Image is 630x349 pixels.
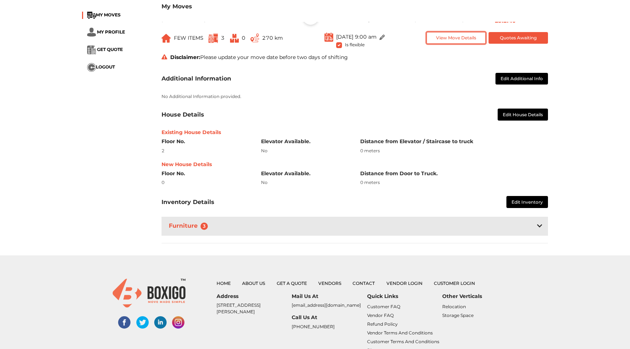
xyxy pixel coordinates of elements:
button: Edit Inventory [506,196,548,208]
h3: Furniture [167,221,212,231]
img: ... [87,28,96,37]
a: Customer Terms and Conditions [367,339,439,344]
a: Get a Quote [277,281,307,286]
div: No [261,148,350,154]
p: [STREET_ADDRESS][PERSON_NAME] [217,302,292,315]
span: MY MOVES [96,12,121,17]
a: About Us [242,281,265,286]
h6: Existing House Details [162,129,548,136]
button: ...LOGOUT [87,63,115,72]
h6: Address [217,293,292,299]
img: ... [87,63,96,72]
h3: House Details [162,111,204,118]
h6: Quick Links [367,293,442,299]
h3: My Moves [162,3,548,10]
div: Please update your move date before two days of shifting [156,54,553,61]
a: Vendors [318,281,341,286]
span: [DATE] 9:00 am [336,33,377,40]
button: Edit Additional Info [495,73,548,85]
b: E812140 [495,17,516,24]
span: Is flexible [345,41,365,47]
img: linked-in-social-links [154,316,167,329]
a: Vendor Terms and Conditions [367,330,433,336]
h6: Mail Us At [292,293,367,299]
h3: Additional Information [162,75,231,82]
h6: Elevator Available. [261,138,350,145]
p: No Additional Information provided. [162,93,548,100]
a: ... MY PROFILE [87,29,125,35]
a: ... GET QUOTE [87,47,123,52]
img: ... [380,35,385,40]
a: Vendor Login [386,281,423,286]
button: Quotes Awaiting [489,32,548,44]
img: ... [250,34,259,43]
h3: Inventory Details [162,199,214,205]
span: GET QUOTE [97,47,123,52]
img: ... [162,34,171,43]
a: Refund Policy [367,321,398,327]
img: facebook-social-links [118,316,131,329]
span: FEW ITEMS [174,35,203,41]
button: Edit House Details [498,109,548,121]
span: 0 [242,35,245,41]
div: 2 [162,148,250,154]
img: ... [209,34,218,43]
div: 0 [162,179,250,186]
a: Contact [353,281,375,286]
img: ... [87,46,96,54]
a: [EMAIL_ADDRESS][DOMAIN_NAME] [292,302,361,308]
a: Home [217,281,231,286]
span: MY PROFILE [97,29,125,35]
h6: Call Us At [292,314,367,321]
div: 0 meters [360,148,548,154]
h6: Floor No. [162,138,250,145]
img: twitter-social-links [136,316,149,329]
h6: Elevator Available. [261,170,350,177]
div: 0 meters [360,179,548,186]
a: [PHONE_NUMBER] [292,324,335,329]
span: 270 km [262,35,283,41]
a: Vendor FAQ [367,313,394,318]
img: ... [87,12,96,19]
img: instagram-social-links [172,316,184,329]
img: ... [324,32,333,42]
h6: Other Verticals [442,293,517,299]
img: ... [230,34,239,43]
h6: New House Details [162,161,548,168]
h6: Floor No. [162,170,250,177]
a: Customer FAQ [367,304,400,309]
strong: Disclaimer: [170,54,200,60]
span: 3 [201,223,208,230]
h6: Distance from Elevator / Staircase to truck [360,138,548,145]
span: 3 [221,35,225,41]
a: Customer Login [434,281,475,286]
button: View Move Details [427,32,486,44]
span: LOGOUT [96,64,115,70]
img: boxigo_logo_small [113,279,186,307]
h6: Distance from Door to Truck. [360,170,548,177]
a: Storage Space [442,313,474,318]
a: Relocation [442,304,466,309]
div: No [261,179,350,186]
a: ...MY MOVES [87,12,121,17]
